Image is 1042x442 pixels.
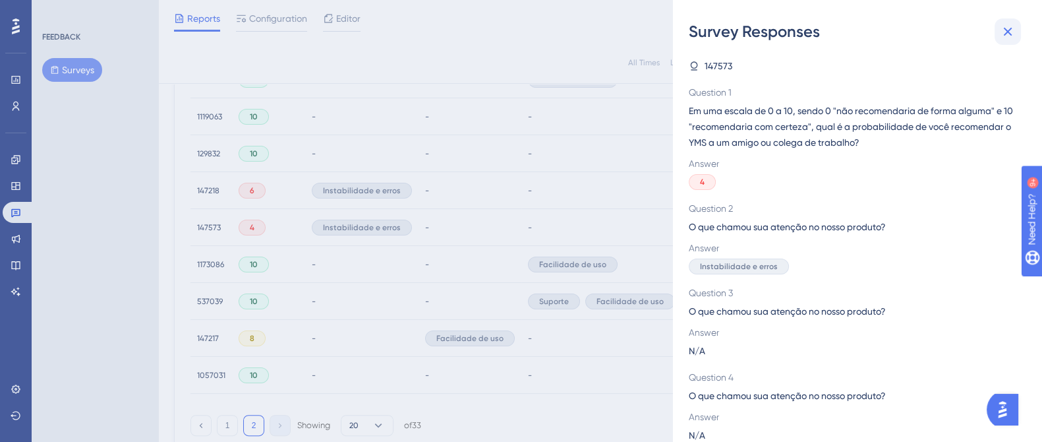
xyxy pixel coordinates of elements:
[689,285,1016,301] span: Question 3
[31,3,82,19] span: Need Help?
[689,21,1026,42] div: Survey Responses
[700,261,778,272] span: Instabilidade e erros
[689,156,1016,172] span: Answer
[689,369,1016,385] span: Question 4
[689,201,1016,216] span: Question 2
[689,343,705,359] span: N/A
[689,409,1016,425] span: Answer
[689,325,1016,340] span: Answer
[700,177,705,187] span: 4
[689,219,1016,235] span: O que chamou sua atenção no nosso produto?
[689,240,1016,256] span: Answer
[90,7,98,17] div: 9+
[689,103,1016,150] span: Em uma escala de 0 a 10, sendo 0 "não recomendaria de forma alguma" e 10 "recomendaria com certez...
[689,84,1016,100] span: Question 1
[987,390,1026,429] iframe: UserGuiding AI Assistant Launcher
[689,388,1016,404] span: O que chamou sua atenção no nosso produto?
[689,303,1016,319] span: O que chamou sua atenção no nosso produto?
[705,58,732,74] span: 147573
